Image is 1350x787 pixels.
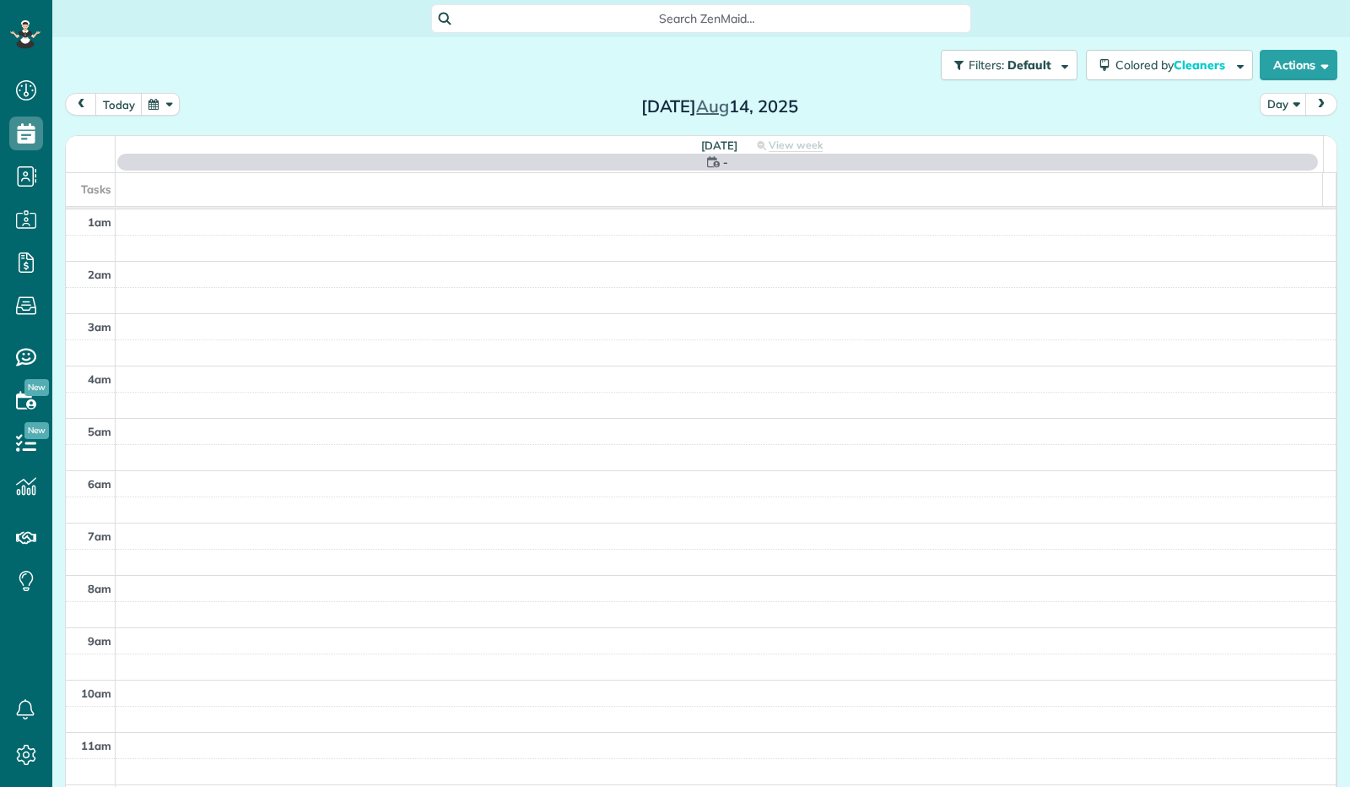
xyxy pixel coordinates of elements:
[88,215,111,229] span: 1am
[1260,50,1337,80] button: Actions
[81,739,111,752] span: 11am
[969,57,1004,73] span: Filters:
[1086,50,1253,80] button: Colored byCleaners
[88,425,111,438] span: 5am
[88,372,111,386] span: 4am
[723,154,728,171] span: -
[941,50,1077,80] button: Filters: Default
[88,529,111,543] span: 7am
[81,687,111,700] span: 10am
[1115,57,1231,73] span: Colored by
[932,50,1077,80] a: Filters: Default
[701,138,737,152] span: [DATE]
[1260,93,1307,116] button: Day
[88,320,111,334] span: 3am
[65,93,97,116] button: prev
[95,93,143,116] button: today
[769,138,823,152] span: View week
[88,477,111,491] span: 6am
[24,379,49,396] span: New
[88,268,111,281] span: 2am
[24,422,49,439] span: New
[614,97,825,116] h2: [DATE] 14, 2025
[88,582,111,595] span: 8am
[81,182,111,196] span: Tasks
[1007,57,1052,73] span: Default
[1174,57,1228,73] span: Cleaners
[696,95,729,117] span: Aug
[1305,93,1337,116] button: next
[88,634,111,648] span: 9am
